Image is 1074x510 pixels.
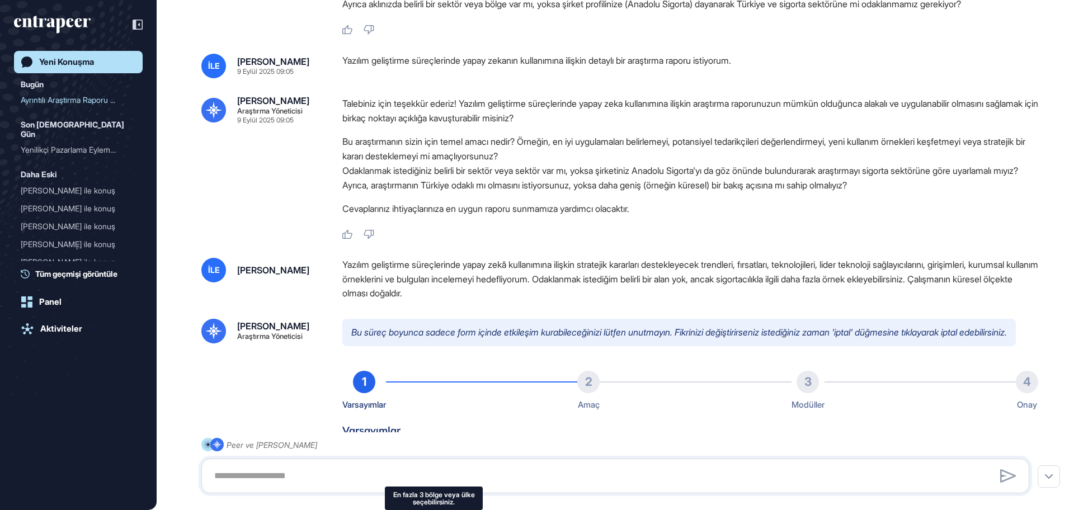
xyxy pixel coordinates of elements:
a: Yeni Konuşma [14,51,143,73]
font: 2 [585,375,592,389]
font: Yazılım geliştirme süreçlerinde yapay zekanın kullanımına ilişkin detaylı bir araştırma raporu is... [342,55,731,66]
div: Modüller [792,398,825,412]
span: Tüm geçmişi görüntüle [35,268,117,280]
font: Yazılım geliştirme süreçlerinde yapay zekâ kullanımına ilişkin stratejik kararları destekleyecek ... [342,259,1038,299]
font: Panel [39,296,62,307]
font: Odaklanmak istediğiniz belirli bir sektör veya sektör var mı, yoksa şirketiniz Anadolu Sigorta'yı... [342,165,1018,191]
font: Bu araştırmanın sizin için temel amacı nedir? Örneğin, en iyi uygulamaları belirlemeyi, potansiye... [342,136,1025,162]
div: [PERSON_NAME] [237,57,309,66]
font: Varsayımlar [342,424,401,437]
div: En fazla 3 bölge veya ülke seçebilirsiniz. [392,491,476,506]
font: Cevaplarınız ihtiyaçlarınıza en uygun raporu sunmamıza yardımcı olacaktır. [342,203,629,214]
div: Yeni Konuşma [39,57,94,67]
font: İLE [208,61,220,70]
font: 9 Eylül 2025 09:05 [237,67,294,75]
font: Araştırma Yöneticisi [237,332,303,341]
font: [PERSON_NAME] [237,95,309,106]
a: Panel [14,291,143,313]
div: Aktiviteler [40,324,82,334]
p: Bu süreç boyunca sadece form içinde etkileşim kurabileceğinizi lütfen unutmayın. Fikrinizi değişt... [342,319,1016,347]
div: Amaç [578,398,600,412]
font: İLE [208,265,220,275]
font: [PERSON_NAME] [237,265,309,276]
a: Aktiviteler [14,318,143,340]
font: 4 [1023,375,1031,389]
font: 3 [804,375,812,389]
div: entrapeer-logo [14,16,91,34]
font: 9 Eylül 2025 09:05 [237,116,294,124]
font: 1 [362,375,366,389]
font: Araştırma Yöneticisi [237,106,303,115]
font: [PERSON_NAME] [237,320,309,332]
a: Tüm geçmişi görüntüle [21,268,143,280]
div: Onay [1017,398,1037,412]
font: Talebiniz için teşekkür ederiz! Yazılım geliştirme süreçlerinde yapay zeka kullanımına ilişkin ar... [342,98,1038,124]
div: Varsayımlar [342,398,386,412]
div: Peer ve [PERSON_NAME] [227,438,317,452]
